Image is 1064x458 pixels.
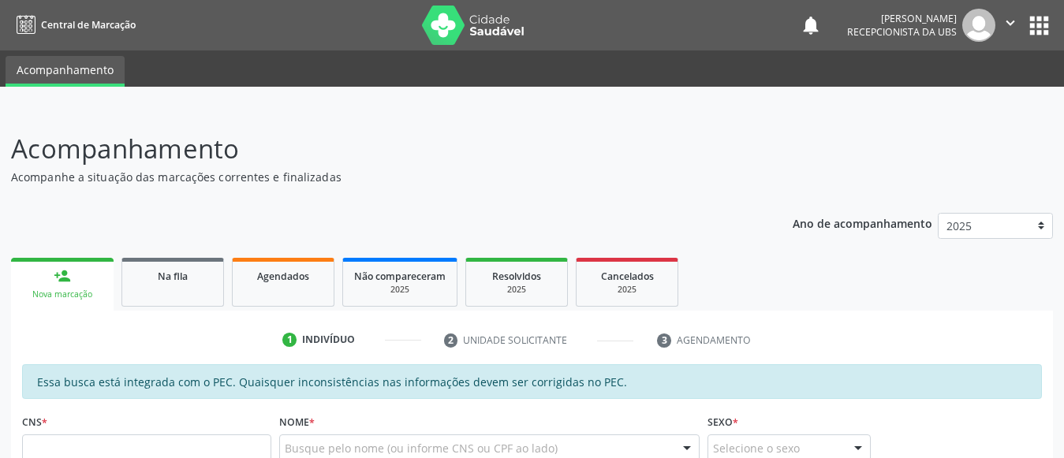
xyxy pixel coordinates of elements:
img: img [962,9,995,42]
p: Acompanhamento [11,129,741,169]
button: apps [1025,12,1053,39]
div: 2025 [354,284,446,296]
a: Acompanhamento [6,56,125,87]
div: person_add [54,267,71,285]
div: [PERSON_NAME] [847,12,957,25]
span: Resolvidos [492,270,541,283]
div: Essa busca está integrada com o PEC. Quaisquer inconsistências nas informações devem ser corrigid... [22,364,1042,399]
span: Cancelados [601,270,654,283]
div: 1 [282,333,297,347]
p: Acompanhe a situação das marcações correntes e finalizadas [11,169,741,185]
p: Ano de acompanhamento [793,213,932,233]
button: notifications [800,14,822,36]
a: Central de Marcação [11,12,136,38]
button:  [995,9,1025,42]
label: Sexo [707,410,738,434]
div: 2025 [477,284,556,296]
span: Agendados [257,270,309,283]
div: Nova marcação [22,289,103,300]
span: Selecione o sexo [713,440,800,456]
div: 2025 [588,284,666,296]
label: Nome [279,410,315,434]
div: Indivíduo [302,333,355,347]
span: Recepcionista da UBS [847,25,957,39]
span: Busque pelo nome (ou informe CNS ou CPF ao lado) [285,440,558,456]
span: Não compareceram [354,270,446,283]
i:  [1002,14,1019,32]
span: Na fila [158,270,188,283]
span: Central de Marcação [41,18,136,32]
